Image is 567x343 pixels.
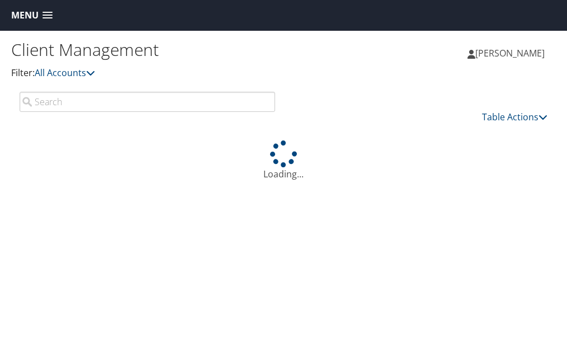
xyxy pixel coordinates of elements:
a: [PERSON_NAME] [467,36,556,70]
input: Search [20,92,275,112]
span: [PERSON_NAME] [475,47,545,59]
div: Loading... [11,140,556,181]
p: Filter: [11,66,283,81]
h1: Client Management [11,38,283,62]
a: Menu [6,6,58,25]
a: Table Actions [482,111,547,123]
span: Menu [11,10,39,21]
a: All Accounts [35,67,95,79]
